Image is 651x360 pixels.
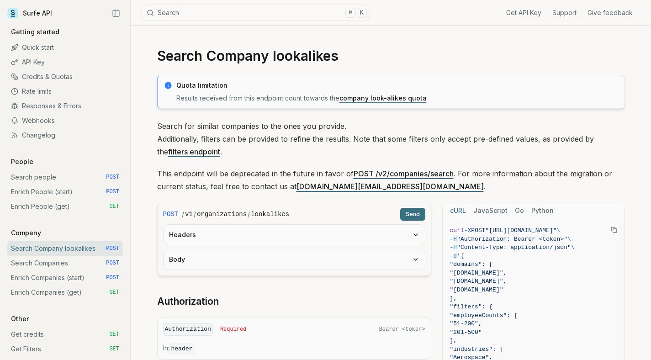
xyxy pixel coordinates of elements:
[506,8,541,17] a: Get API Key
[106,274,119,281] span: POST
[109,331,119,338] span: GET
[450,270,507,276] span: "[DOMAIN_NAME]",
[400,208,425,221] button: Send
[339,94,427,102] a: company look-alikes quota
[7,84,123,99] a: Rate limits
[185,210,193,219] code: v1
[176,94,619,103] p: Results received from this endpoint count towards the
[164,225,425,245] button: Headers
[157,48,625,64] h1: Search Company lookalikes
[157,120,625,158] p: Search for similar companies to the ones you provide. Additionally, filters can be provided to re...
[450,346,503,353] span: "industries": [
[106,259,119,267] span: POST
[164,249,425,270] button: Body
[354,169,454,178] a: POST /v2/companies/search
[7,128,123,143] a: Changelog
[552,8,577,17] a: Support
[471,227,485,234] span: POST
[450,236,457,243] span: -H
[106,174,119,181] span: POST
[450,312,518,319] span: "employeeCounts": [
[450,329,482,336] span: "201-500"
[379,326,425,333] span: Bearer <token>
[450,320,482,327] span: "51-200",
[7,27,63,37] p: Getting started
[464,227,471,234] span: -X
[7,170,123,185] a: Search people POST
[163,210,179,219] span: POST
[109,203,119,210] span: GET
[7,327,123,342] a: Get credits GET
[450,244,457,251] span: -H
[176,81,619,90] p: Quota limitation
[182,210,184,219] span: /
[7,199,123,214] a: Enrich People (get) GET
[106,245,119,252] span: POST
[7,256,123,270] a: Search Companies POST
[163,344,425,354] p: In:
[7,285,123,300] a: Enrich Companies (get) GET
[109,6,123,20] button: Collapse Sidebar
[7,69,123,84] a: Credits & Quotas
[157,167,625,193] p: This endpoint will be deprecated in the future in favor of . For more information about the migra...
[7,55,123,69] a: API Key
[169,344,195,354] code: header
[7,157,37,166] p: People
[450,337,457,344] span: ],
[450,295,457,302] span: ],
[357,8,367,18] kbd: K
[248,210,250,219] span: /
[557,227,561,234] span: \
[220,326,247,333] span: Required
[163,323,213,336] code: Authorization
[486,227,557,234] span: "[URL][DOMAIN_NAME]"
[7,40,123,55] a: Quick start
[515,202,524,219] button: Go
[142,5,370,21] button: Search⌘K
[450,303,493,310] span: "filters": {
[197,210,247,219] code: organizations
[7,270,123,285] a: Enrich Companies (start) POST
[450,227,464,234] span: curl
[457,253,464,259] span: '{
[7,228,45,238] p: Company
[7,241,123,256] a: Search Company lookalikes POST
[450,261,493,268] span: "domains": [
[450,202,466,219] button: cURL
[109,345,119,353] span: GET
[457,244,571,251] span: "Content-Type: application/json"
[345,8,355,18] kbd: ⌘
[450,253,457,259] span: -d
[106,188,119,196] span: POST
[450,278,507,285] span: "[DOMAIN_NAME]",
[571,244,575,251] span: \
[567,236,571,243] span: \
[7,185,123,199] a: Enrich People (start) POST
[157,295,219,308] a: Authorization
[450,286,503,293] span: "[DOMAIN_NAME]"
[473,202,508,219] button: JavaScript
[7,6,52,20] a: Surfe API
[194,210,196,219] span: /
[251,210,289,219] code: lookalikes
[7,113,123,128] a: Webhooks
[7,342,123,356] a: Get Filters GET
[607,223,621,237] button: Copy Text
[7,314,32,323] p: Other
[168,147,220,156] a: filters endpoint
[296,182,484,191] a: [DOMAIN_NAME][EMAIL_ADDRESS][DOMAIN_NAME]
[587,8,633,17] a: Give feedback
[531,202,554,219] button: Python
[109,289,119,296] span: GET
[457,236,567,243] span: "Authorization: Bearer <token>"
[7,99,123,113] a: Responses & Errors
